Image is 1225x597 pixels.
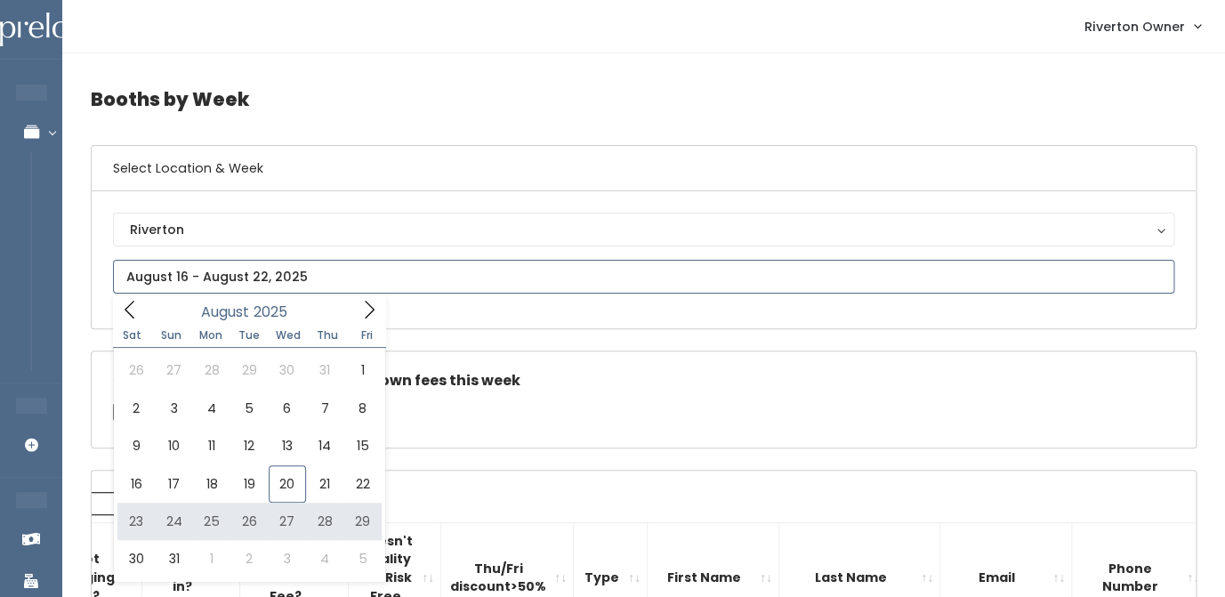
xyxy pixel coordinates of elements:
span: August 26, 2025 [230,503,268,540]
span: Tue [230,330,269,341]
span: August 29, 2025 [343,503,381,540]
input: Year [249,301,302,323]
span: Mon [191,330,230,341]
span: August 12, 2025 [230,427,268,464]
span: August 10, 2025 [155,427,192,464]
span: August 24, 2025 [155,503,192,540]
span: August 30, 2025 [117,540,155,577]
span: July 31, 2025 [306,351,343,389]
span: August 2, 2025 [117,390,155,427]
span: September 2, 2025 [230,540,268,577]
span: August 14, 2025 [306,427,343,464]
span: September 1, 2025 [193,540,230,577]
span: Fri [347,330,386,341]
span: Wed [269,330,308,341]
span: August 8, 2025 [343,390,381,427]
button: Riverton [113,213,1174,246]
span: August 25, 2025 [193,503,230,540]
h5: Check this box if there are no takedown fees this week [113,373,1174,389]
span: August 9, 2025 [117,427,155,464]
span: August 3, 2025 [155,390,192,427]
span: August 28, 2025 [306,503,343,540]
span: September 3, 2025 [269,540,306,577]
span: September 5, 2025 [343,540,381,577]
span: August 17, 2025 [155,465,192,503]
span: August 21, 2025 [306,465,343,503]
span: August 19, 2025 [230,465,268,503]
span: July 26, 2025 [117,351,155,389]
span: August 1, 2025 [343,351,381,389]
span: July 30, 2025 [269,351,306,389]
span: August 7, 2025 [306,390,343,427]
span: August 22, 2025 [343,465,381,503]
span: August 20, 2025 [269,465,306,503]
span: Thu [308,330,347,341]
span: Sun [152,330,191,341]
span: August 11, 2025 [193,427,230,464]
div: Riverton [130,220,1157,239]
span: August 23, 2025 [117,503,155,540]
span: July 29, 2025 [230,351,268,389]
span: August 16, 2025 [117,465,155,503]
span: August 27, 2025 [269,503,306,540]
input: August 16 - August 22, 2025 [113,260,1174,294]
span: July 27, 2025 [155,351,192,389]
span: August 6, 2025 [269,390,306,427]
span: September 4, 2025 [306,540,343,577]
span: July 28, 2025 [193,351,230,389]
span: August 15, 2025 [343,427,381,464]
a: Riverton Owner [1067,7,1218,45]
h6: Select Location & Week [92,146,1196,191]
span: Sat [113,330,152,341]
span: August 13, 2025 [269,427,306,464]
span: August 5, 2025 [230,390,268,427]
span: August 31, 2025 [155,540,192,577]
span: August 18, 2025 [193,465,230,503]
span: Riverton Owner [1084,17,1185,36]
span: August 4, 2025 [193,390,230,427]
span: August [201,305,249,319]
h4: Booths by Week [91,75,1197,124]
